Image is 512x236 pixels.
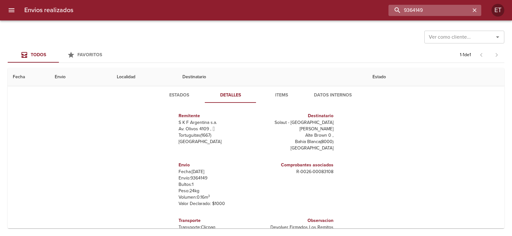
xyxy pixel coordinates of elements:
span: Todos [31,52,46,57]
button: menu [4,3,19,18]
p: Av. Olivos 4109 ,   [179,126,253,132]
p: Bultos: 1 [179,181,253,188]
span: Favoritos [77,52,102,57]
div: ET [492,4,504,17]
div: Tabs detalle de guia [154,88,358,103]
p: 1 - 1 de 1 [460,52,471,58]
p: Tortuguitas ( 1667 ) [179,132,253,139]
p: [GEOGRAPHIC_DATA] [179,139,253,145]
h6: Envios realizados [24,5,73,15]
h6: Destinatario [259,112,333,119]
h6: Remitente [179,112,253,119]
p: Alte Brown 0 , [259,132,333,139]
div: Tabs Envios [8,47,110,63]
p: S K F Argentina s.a. [179,119,253,126]
th: Localidad [112,68,177,86]
p: Volumen: 0.16 m [179,194,253,201]
p: R - 0026 - 00083108 [259,169,333,175]
p: Fecha: [DATE] [179,169,253,175]
p: Envío: 9364149 [179,175,253,181]
span: Pagina anterior [474,51,489,58]
th: Estado [367,68,504,86]
span: Pagina siguiente [489,47,504,63]
span: Items [260,91,303,99]
p: Solaut - [GEOGRAPHIC_DATA][PERSON_NAME] [259,119,333,132]
p: [GEOGRAPHIC_DATA] [259,145,333,151]
p: Transporte: Clicpaq [179,224,253,231]
p: Peso: 24 kg [179,188,253,194]
div: Abrir información de usuario [492,4,504,17]
h6: Transporte [179,217,253,224]
th: Fecha [8,68,50,86]
h6: Observacion [259,217,333,224]
th: Envio [50,68,112,86]
h6: Envio [179,162,253,169]
span: Datos Internos [311,91,355,99]
span: Estados [157,91,201,99]
h6: Comprobantes asociados [259,162,333,169]
button: Abrir [493,33,502,42]
th: Destinatario [177,68,367,86]
p: Valor Declarado: $ 1000 [179,201,253,207]
span: Detalles [209,91,252,99]
p: Bahia Blanca ( 8000 ) [259,139,333,145]
input: buscar [388,5,470,16]
sup: 3 [208,194,210,198]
